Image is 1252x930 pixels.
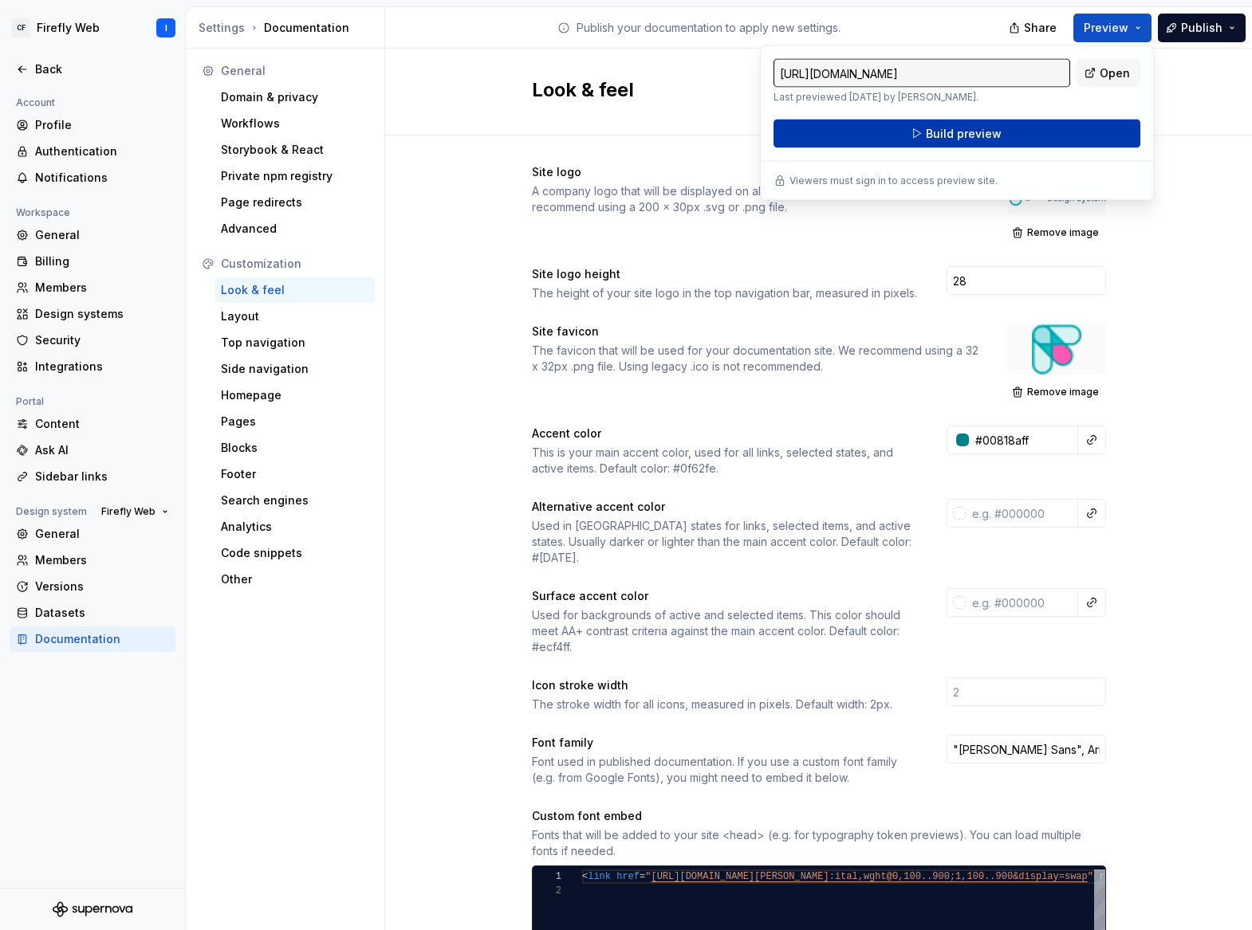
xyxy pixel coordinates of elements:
[35,526,169,542] div: General
[101,505,156,518] span: Firefly Web
[966,499,1078,528] input: e.g. #000000
[215,163,375,189] a: Private npm registry
[35,631,169,647] div: Documentation
[35,442,169,458] div: Ask AI
[215,304,375,329] a: Layout
[532,518,918,566] div: Used in [GEOGRAPHIC_DATA] states for links, selected items, and active states. Usually darker or ...
[11,18,30,37] div: CF
[533,884,561,898] div: 2
[532,677,918,693] div: Icon stroke width
[221,361,368,377] div: Side navigation
[221,282,368,298] div: Look & feel
[640,871,645,882] span: =
[221,194,368,210] div: Page redirects
[947,677,1106,706] input: 2
[1001,14,1067,42] button: Share
[10,354,175,379] a: Integrations
[1077,59,1140,88] a: Open
[532,324,978,339] div: Site favicon
[532,285,918,301] div: The height of your site logo in the top navigation bar, measured in pixels.
[1087,871,1093,882] span: "
[1024,20,1057,36] span: Share
[1181,20,1222,36] span: Publish
[215,84,375,110] a: Domain & privacy
[1007,222,1106,244] button: Remove image
[221,142,368,158] div: Storybook & React
[532,697,918,712] div: The stroke width for all icons, measured in pixels. Default width: 2px.
[35,61,169,77] div: Back
[35,253,169,269] div: Billing
[829,871,1087,882] span: :ital,wght@0,100..900;1,100..900&display=swap
[577,20,841,36] p: Publish your documentation to apply new settings.
[215,330,375,355] a: Top navigation
[215,540,375,566] a: Code snippets
[221,116,368,131] div: Workflows
[215,137,375,163] a: Storybook & React
[35,359,169,375] div: Integrations
[582,871,588,882] span: <
[10,93,61,112] div: Account
[35,227,169,243] div: General
[215,190,375,215] a: Page redirects
[1100,65,1130,81] span: Open
[774,91,1070,104] p: Last previewed [DATE] by [PERSON_NAME].
[221,335,368,351] div: Top navigation
[10,328,175,353] a: Security
[35,469,169,485] div: Sidebar links
[1073,14,1152,42] button: Preview
[221,387,368,403] div: Homepage
[651,871,829,882] span: [URL][DOMAIN_NAME][PERSON_NAME]
[947,735,1106,763] input: Inter, Arial, sans-serif
[789,175,998,187] p: Viewers must sign in to access preview site.
[215,514,375,540] a: Analytics
[10,502,93,521] div: Design system
[221,63,368,79] div: General
[221,545,368,561] div: Code snippets
[532,183,978,215] div: A company logo that will be displayed on all pages on your documentation site. We recommend using...
[35,306,169,322] div: Design systems
[35,117,169,133] div: Profile
[35,552,169,568] div: Members
[221,571,368,587] div: Other
[533,869,561,884] div: 1
[10,165,175,190] a: Notifications
[215,111,375,136] a: Workflows
[532,164,978,180] div: Site logo
[10,600,175,626] a: Datasets
[199,20,245,36] div: Settings
[947,266,1106,295] input: 28
[969,426,1078,454] input: e.g. #000000
[532,827,1106,859] div: Fonts that will be added to your site <head> (e.g. for typography token previews). You can load m...
[215,461,375,487] a: Footer
[616,871,640,882] span: href
[215,435,375,461] a: Blocks
[221,440,368,456] div: Blocks
[1027,226,1099,239] span: Remove image
[1007,381,1106,403] button: Remove image
[1027,386,1099,398] span: Remove image
[966,588,1078,617] input: e.g. #000000
[532,607,918,655] div: Used for backgrounds of active and selected items. This color should meet AA+ contrast criteria a...
[10,574,175,599] a: Versions
[221,89,368,105] div: Domain & privacy
[532,266,918,282] div: Site logo height
[10,411,175,437] a: Content
[221,492,368,508] div: Search engines
[10,275,175,300] a: Members
[35,280,169,296] div: Members
[1158,14,1246,42] button: Publish
[532,426,918,441] div: Accent color
[10,112,175,138] a: Profile
[10,301,175,327] a: Design systems
[35,579,169,594] div: Versions
[926,126,1002,142] span: Build preview
[10,222,175,248] a: General
[215,567,375,592] a: Other
[532,77,1087,103] h2: Look & feel
[10,203,77,222] div: Workspace
[3,10,182,45] button: CFFirefly WebI
[1084,20,1128,36] span: Preview
[199,20,378,36] div: Documentation
[10,392,50,411] div: Portal
[165,22,167,34] div: I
